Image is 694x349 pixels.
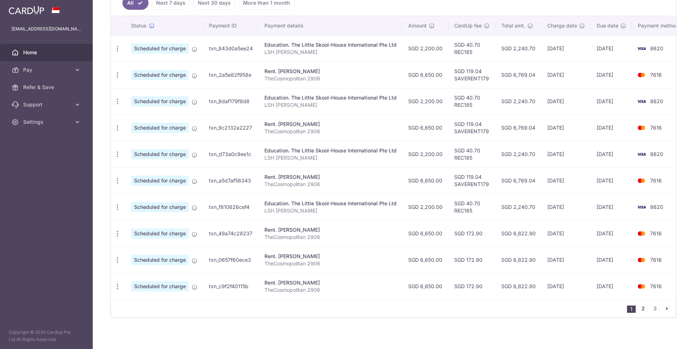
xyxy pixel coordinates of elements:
div: Education. The Little Skool-House International Pte Ltd [264,147,397,154]
img: Bank Card [634,256,649,264]
span: CardUp fee [454,22,482,29]
span: 7616 [650,257,662,263]
span: Charge date [547,22,577,29]
img: Bank Card [634,97,649,106]
span: 7616 [650,177,662,184]
span: Payment is approved and scheduled to be charged on the charge date selected by you. [192,124,197,130]
div: Rent. [PERSON_NAME] [264,253,397,260]
td: SGD 2,200.00 [402,194,448,220]
td: SGD 172.90 [448,273,496,299]
img: Bank Card [634,282,649,291]
td: SGD 2,240.70 [496,35,542,62]
img: Bank Card [634,44,649,53]
td: SGD 6,650.00 [402,62,448,88]
td: txn_49a74c28237 [203,220,259,247]
p: TheCosmopolitan 2906 [264,128,397,135]
th: Payment method [632,16,687,35]
span: Pay [23,66,71,73]
td: txn_0657f60ece3 [203,247,259,273]
p: TheCosmopolitan 2906 [264,286,397,294]
span: Scheduled for charge [131,228,189,239]
td: txn_f810626cef4 [203,194,259,220]
li: 1 [627,306,636,313]
p: TheCosmopolitan 2906 [264,234,397,241]
td: SGD 119.04 SAVERENT179 [448,62,496,88]
span: 8620 [650,151,663,157]
img: Bank Card [634,203,649,211]
td: [DATE] [591,88,632,114]
span: Amount [408,22,427,29]
span: Scheduled for charge [131,149,189,159]
div: Rent. [PERSON_NAME] [264,226,397,234]
span: Home [23,49,71,56]
span: Payment is approved and scheduled to be charged on the charge date selected by you. [192,283,197,289]
span: 7616 [650,230,662,236]
span: 8620 [650,98,663,104]
span: Settings [23,118,71,126]
i: The total amount (inclusive of the CardUp fee payable) to be charged to your card. [527,23,533,29]
i: The date your recipient receives the payment, usually in second half of business day. (This date ... [620,23,626,29]
td: [DATE] [542,141,591,167]
td: txn_843d0a5ee24 [203,35,259,62]
td: [DATE] [591,62,632,88]
span: Support [23,101,71,108]
td: SGD 2,200.00 [402,35,448,62]
td: SGD 6,822.90 [496,273,542,299]
p: LSH [PERSON_NAME] [264,49,397,56]
td: SGD 6,650.00 [402,114,448,141]
a: 3 [651,304,659,313]
p: LSH [PERSON_NAME] [264,154,397,161]
td: SGD 40.70 REC185 [448,35,496,62]
td: [DATE] [591,35,632,62]
td: SGD 40.70 REC185 [448,141,496,167]
td: SGD 6,650.00 [402,220,448,247]
span: 7616 [650,125,662,131]
td: SGD 119.04 SAVERENT179 [448,114,496,141]
span: Scheduled for charge [131,123,189,133]
td: SGD 6,822.90 [496,247,542,273]
div: Rent. [PERSON_NAME] [264,279,397,286]
td: [DATE] [542,220,591,247]
td: txn_9c2132a2227 [203,114,259,141]
span: Scheduled for charge [131,43,189,54]
td: [DATE] [542,62,591,88]
img: Bank Card [634,176,649,185]
div: Education. The Little Skool-House International Pte Ltd [264,94,397,101]
td: SGD 6,822.90 [496,220,542,247]
td: SGD 6,769.04 [496,114,542,141]
span: 7616 [650,283,662,289]
td: txn_8daf179f8d8 [203,88,259,114]
span: Total amt. [501,22,525,29]
span: Payment is approved and scheduled to be charged on the charge date selected by you. [192,230,197,236]
p: TheCosmopolitan 2906 [264,260,397,267]
span: Due date [597,22,618,29]
span: Scheduled for charge [131,96,189,106]
td: SGD 6,650.00 [402,247,448,273]
td: [DATE] [591,273,632,299]
div: Education. The Little Skool-House International Pte Ltd [264,200,397,207]
td: [DATE] [542,194,591,220]
td: SGD 119.04 SAVERENT179 [448,167,496,194]
div: Rent. [PERSON_NAME] [264,121,397,128]
span: Scheduled for charge [131,176,189,186]
i: The fee payable based on the selected payment plan and card. [484,23,490,29]
td: [DATE] [591,114,632,141]
div: Education. The Little Skool-House International Pte Ltd [264,41,397,49]
td: SGD 40.70 REC185 [448,194,496,220]
td: [DATE] [542,247,591,273]
span: Payment is approved and scheduled to be charged on the charge date selected by you. [192,151,197,156]
td: SGD 2,240.70 [496,88,542,114]
td: [DATE] [542,273,591,299]
td: SGD 172.90 [448,220,496,247]
span: Scheduled for charge [131,70,189,80]
span: Payment is approved and scheduled to be charged on the charge date selected by you. [192,256,197,262]
td: txn_a5d7af56343 [203,167,259,194]
span: Scheduled for charge [131,281,189,291]
span: Scheduled for charge [131,255,189,265]
nav: pager [627,300,676,317]
span: 8620 [650,45,663,51]
td: SGD 6,769.04 [496,62,542,88]
td: SGD 2,200.00 [402,141,448,167]
td: SGD 2,240.70 [496,194,542,220]
td: [DATE] [591,141,632,167]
